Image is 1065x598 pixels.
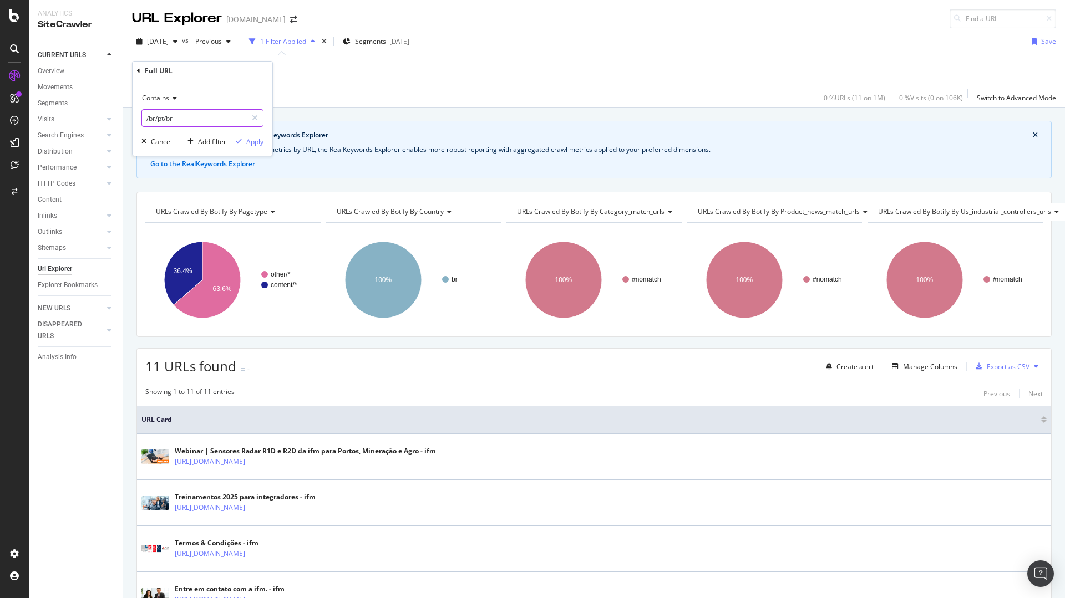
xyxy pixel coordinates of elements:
[1028,389,1043,398] div: Next
[141,415,1038,425] span: URL Card
[1030,128,1041,142] button: close banner
[334,203,491,221] h4: URLs Crawled By Botify By country
[993,275,1022,283] text: #nomatch
[142,93,169,103] span: Contains
[374,276,392,284] text: 100%
[245,33,319,50] button: 1 Filter Applied
[517,207,665,216] span: URLs Crawled By Botify By category_match_urls
[950,9,1056,28] input: Find a URL
[175,584,293,594] div: Entre em contato com a ifm. - ifm
[247,365,250,374] div: -
[337,207,444,216] span: URLs Crawled By Botify By country
[38,210,104,222] a: Inlinks
[161,130,1033,140] div: Crawl metrics are now in the RealKeywords Explorer
[175,548,245,559] a: [URL][DOMAIN_NAME]
[38,81,73,93] div: Movements
[175,446,436,456] div: Webinar | Sensores Radar R1D e R2D da ifm para Portos, Mineração e Agro - ifm
[38,226,62,238] div: Outlinks
[821,357,874,375] button: Create alert
[174,267,192,275] text: 36.4%
[150,159,255,169] button: Go to the RealKeywords Explorer
[150,145,1038,155] div: While the Site Explorer provides crawl metrics by URL, the RealKeywords Explorer enables more rob...
[38,242,66,254] div: Sitemaps
[983,387,1010,400] button: Previous
[38,81,115,93] a: Movements
[983,389,1010,398] div: Previous
[515,203,681,221] h4: URLs Crawled By Botify By category_match_urls
[38,226,104,238] a: Outlinks
[260,37,306,46] div: 1 Filter Applied
[191,33,235,50] button: Previous
[813,275,842,283] text: #nomatch
[271,270,291,278] text: other/*
[836,362,874,371] div: Create alert
[38,351,77,363] div: Analysis Info
[175,456,245,467] a: [URL][DOMAIN_NAME]
[878,207,1051,216] span: URLs Crawled By Botify By us_industrial_controllers_urls
[147,37,169,46] span: 2025 Oct. 6th
[389,37,409,46] div: [DATE]
[687,232,861,328] svg: A chart.
[987,362,1029,371] div: Export as CSV
[38,319,94,342] div: DISAPPEARED URLS
[698,207,860,216] span: URLs Crawled By Botify By product_news_match_urls
[38,49,104,61] a: CURRENT URLS
[326,232,500,328] svg: A chart.
[38,162,77,173] div: Performance
[183,136,226,147] button: Add filter
[38,65,64,77] div: Overview
[141,544,169,553] img: main image
[145,66,173,75] div: Full URL
[38,263,115,275] a: Url Explorer
[38,98,115,109] a: Segments
[290,16,297,23] div: arrow-right-arrow-left
[198,137,226,146] div: Add filter
[38,130,84,141] div: Search Engines
[38,178,104,190] a: HTTP Codes
[226,14,286,25] div: [DOMAIN_NAME]
[506,232,680,328] div: A chart.
[38,263,72,275] div: Url Explorer
[241,368,245,371] img: Equal
[868,232,1041,328] svg: A chart.
[38,319,104,342] a: DISAPPEARED URLS
[182,35,191,45] span: vs
[151,137,172,146] div: Cancel
[38,146,104,157] a: Distribution
[903,362,957,371] div: Manage Columns
[824,93,885,103] div: 0 % URLs ( 11 on 1M )
[38,303,70,314] div: NEW URLS
[38,9,114,18] div: Analytics
[38,351,115,363] a: Analysis Info
[175,538,293,548] div: Termos & Condições - ifm
[38,210,57,222] div: Inlinks
[38,65,115,77] a: Overview
[696,203,876,221] h4: URLs Crawled By Botify By product_news_match_urls
[141,449,169,464] img: main image
[971,357,1029,375] button: Export as CSV
[38,279,98,291] div: Explorer Bookmarks
[338,33,414,50] button: Segments[DATE]
[555,276,572,284] text: 100%
[145,387,235,400] div: Showing 1 to 11 of 11 entries
[452,275,458,283] text: br
[38,146,73,157] div: Distribution
[145,357,236,375] span: 11 URLs found
[271,281,297,289] text: content/*
[38,130,104,141] a: Search Engines
[191,37,222,46] span: Previous
[132,9,222,28] div: URL Explorer
[38,162,104,173] a: Performance
[231,136,263,147] button: Apply
[38,114,104,125] a: Visits
[38,303,104,314] a: NEW URLS
[145,232,319,328] svg: A chart.
[141,496,169,510] img: main image
[38,279,115,291] a: Explorer Bookmarks
[1027,560,1054,587] div: Open Intercom Messenger
[355,37,386,46] span: Segments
